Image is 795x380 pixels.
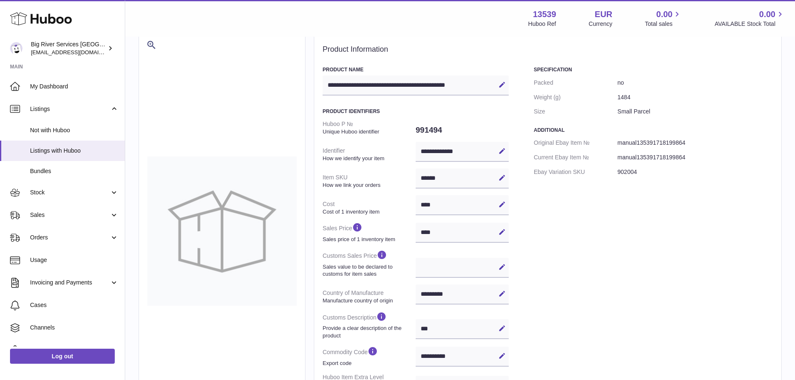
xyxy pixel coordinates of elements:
strong: How we identify your item [323,155,414,162]
span: Sales [30,211,110,219]
div: Currency [589,20,613,28]
dt: Packed [534,75,618,90]
dt: Cost [323,197,416,219]
span: My Dashboard [30,83,119,91]
span: Stock [30,189,110,196]
span: Listings with Huboo [30,147,119,155]
dt: Ebay Variation SKU [534,165,618,179]
dd: 991494 [416,121,509,139]
div: Huboo Ref [528,20,556,28]
dt: Weight (g) [534,90,618,105]
dd: manual135391718199864 [618,150,773,165]
span: Total sales [645,20,682,28]
strong: Manufacture country of origin [323,297,414,305]
span: 0.00 [759,9,775,20]
dt: Sales Price [323,219,416,246]
dt: Item SKU [323,170,416,192]
dt: Country of Manufacture [323,286,416,307]
dd: manual135391718199864 [618,136,773,150]
h3: Product Identifiers [323,108,509,115]
dd: no [618,75,773,90]
dt: Current Ebay Item № [534,150,618,165]
a: Log out [10,349,115,364]
span: Listings [30,105,110,113]
img: no-photo-large.jpg [147,156,297,306]
dt: Customs Sales Price [323,246,416,281]
dt: Huboo P № [323,117,416,138]
a: 0.00 AVAILABLE Stock Total [714,9,785,28]
h3: Specification [534,66,773,73]
span: Usage [30,256,119,264]
span: Invoicing and Payments [30,279,110,287]
dt: Commodity Code [323,342,416,370]
h3: Product Name [323,66,509,73]
img: internalAdmin-13539@internal.huboo.com [10,42,23,55]
span: Orders [30,234,110,242]
dd: 1484 [618,90,773,105]
span: AVAILABLE Stock Total [714,20,785,28]
strong: 13539 [533,9,556,20]
span: Cases [30,301,119,309]
span: [EMAIL_ADDRESS][DOMAIN_NAME] [31,49,123,55]
dt: Customs Description [323,308,416,342]
h3: Additional [534,127,773,133]
strong: Unique Huboo identifier [323,128,414,136]
a: 0.00 Total sales [645,9,682,28]
span: Channels [30,324,119,332]
span: Bundles [30,167,119,175]
dd: Small Parcel [618,104,773,119]
dt: Size [534,104,618,119]
strong: Sales price of 1 inventory item [323,236,414,243]
strong: How we link your orders [323,181,414,189]
span: 0.00 [656,9,673,20]
strong: EUR [595,9,612,20]
strong: Export code [323,360,414,367]
strong: Provide a clear description of the product [323,325,414,339]
h2: Product Information [323,45,773,54]
span: Settings [30,346,119,354]
dt: Identifier [323,143,416,165]
div: Big River Services [GEOGRAPHIC_DATA] [31,40,106,56]
span: Not with Huboo [30,126,119,134]
dt: Original Ebay Item № [534,136,618,150]
strong: Sales value to be declared to customs for item sales [323,263,414,278]
dd: 902004 [618,165,773,179]
strong: Cost of 1 inventory item [323,208,414,216]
